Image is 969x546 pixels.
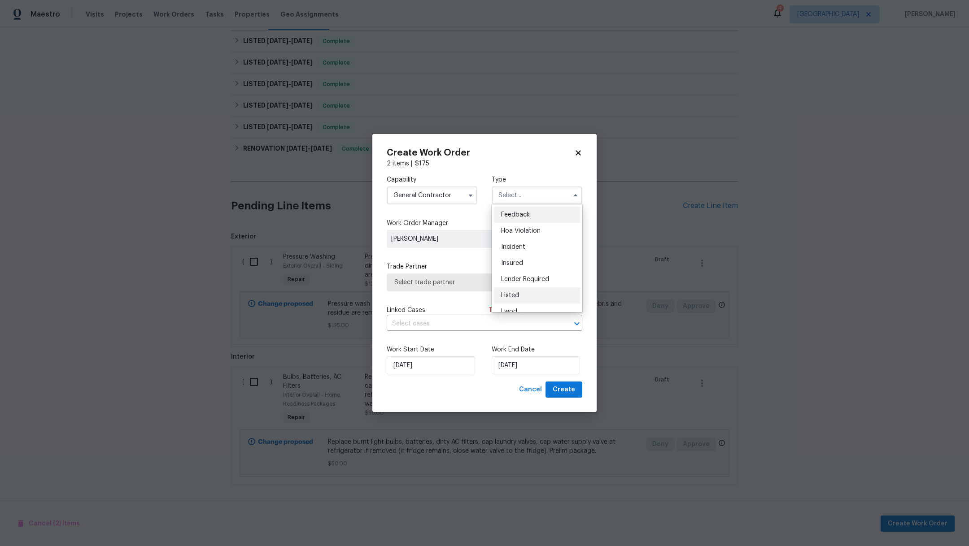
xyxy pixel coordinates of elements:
[492,186,582,204] input: Select...
[387,345,477,354] label: Work Start Date
[387,186,477,204] input: Select...
[387,148,574,157] h2: Create Work Order
[465,190,476,201] button: Show options
[515,381,546,398] button: Cancel
[387,159,582,168] div: 2 items |
[501,228,541,234] span: Hoa Violation
[492,175,582,184] label: Type
[519,384,542,395] span: Cancel
[387,306,425,315] span: Linked Cases
[501,292,519,299] span: Listed
[501,244,525,250] span: Incident
[492,345,582,354] label: Work End Date
[501,308,517,315] span: Lwod
[571,317,583,330] button: Open
[394,278,575,287] span: Select trade partner
[501,276,549,282] span: Lender Required
[415,160,429,167] span: $ 175
[501,212,530,218] span: Feedback
[553,384,575,395] span: Create
[387,219,582,228] label: Work Order Manager
[489,306,582,315] span: There are case s for this home
[391,234,520,243] span: [PERSON_NAME]
[387,356,475,374] input: M/D/YYYY
[492,356,580,374] input: M/D/YYYY
[387,175,477,184] label: Capability
[546,381,582,398] button: Create
[570,190,581,201] button: Hide options
[387,317,557,331] input: Select cases
[517,307,525,313] span: 38
[387,262,582,271] label: Trade Partner
[501,260,523,266] span: Insured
